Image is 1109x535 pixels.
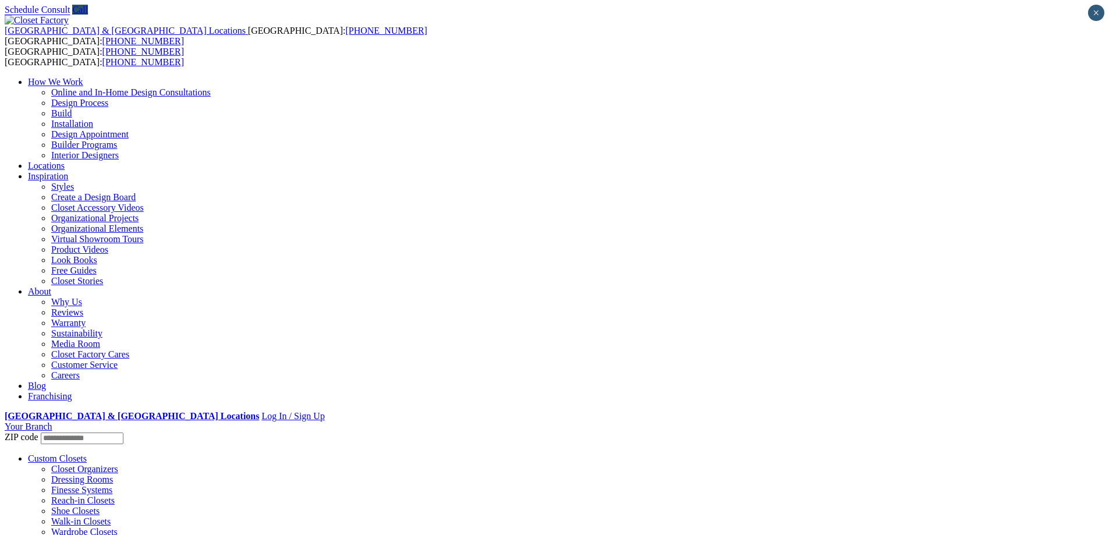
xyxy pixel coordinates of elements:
[51,328,102,338] a: Sustainability
[102,57,184,67] a: [PHONE_NUMBER]
[28,453,87,463] a: Custom Closets
[5,26,427,46] span: [GEOGRAPHIC_DATA]: [GEOGRAPHIC_DATA]:
[51,98,108,108] a: Design Process
[28,77,83,87] a: How We Work
[51,192,136,202] a: Create a Design Board
[51,297,82,307] a: Why Us
[51,464,118,474] a: Closet Organizers
[28,171,68,181] a: Inspiration
[51,276,103,286] a: Closet Stories
[51,506,100,516] a: Shoe Closets
[5,47,184,67] span: [GEOGRAPHIC_DATA]: [GEOGRAPHIC_DATA]:
[51,485,112,495] a: Finesse Systems
[51,516,111,526] a: Walk-in Closets
[51,245,108,254] a: Product Videos
[51,87,211,97] a: Online and In-Home Design Consultations
[51,265,97,275] a: Free Guides
[51,360,118,370] a: Customer Service
[5,26,246,36] span: [GEOGRAPHIC_DATA] & [GEOGRAPHIC_DATA] Locations
[51,234,144,244] a: Virtual Showroom Tours
[28,381,46,391] a: Blog
[5,5,70,15] a: Schedule Consult
[102,36,184,46] a: [PHONE_NUMBER]
[28,161,65,171] a: Locations
[51,108,72,118] a: Build
[28,286,51,296] a: About
[28,391,72,401] a: Franchising
[51,255,97,265] a: Look Books
[51,140,117,150] a: Builder Programs
[345,26,427,36] a: [PHONE_NUMBER]
[51,182,74,192] a: Styles
[5,421,52,431] a: Your Branch
[51,349,129,359] a: Closet Factory Cares
[102,47,184,56] a: [PHONE_NUMBER]
[51,119,93,129] a: Installation
[72,5,88,15] a: Call
[51,307,83,317] a: Reviews
[51,129,129,139] a: Design Appointment
[5,26,248,36] a: [GEOGRAPHIC_DATA] & [GEOGRAPHIC_DATA] Locations
[51,213,139,223] a: Organizational Projects
[261,411,324,421] a: Log In / Sign Up
[5,432,38,442] span: ZIP code
[51,203,144,212] a: Closet Accessory Videos
[51,339,100,349] a: Media Room
[5,15,69,26] img: Closet Factory
[51,474,113,484] a: Dressing Rooms
[51,224,143,233] a: Organizational Elements
[51,495,115,505] a: Reach-in Closets
[51,370,80,380] a: Careers
[51,150,119,160] a: Interior Designers
[5,411,259,421] a: [GEOGRAPHIC_DATA] & [GEOGRAPHIC_DATA] Locations
[41,433,123,444] input: Enter your Zip code
[51,318,86,328] a: Warranty
[1088,5,1104,21] button: Close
